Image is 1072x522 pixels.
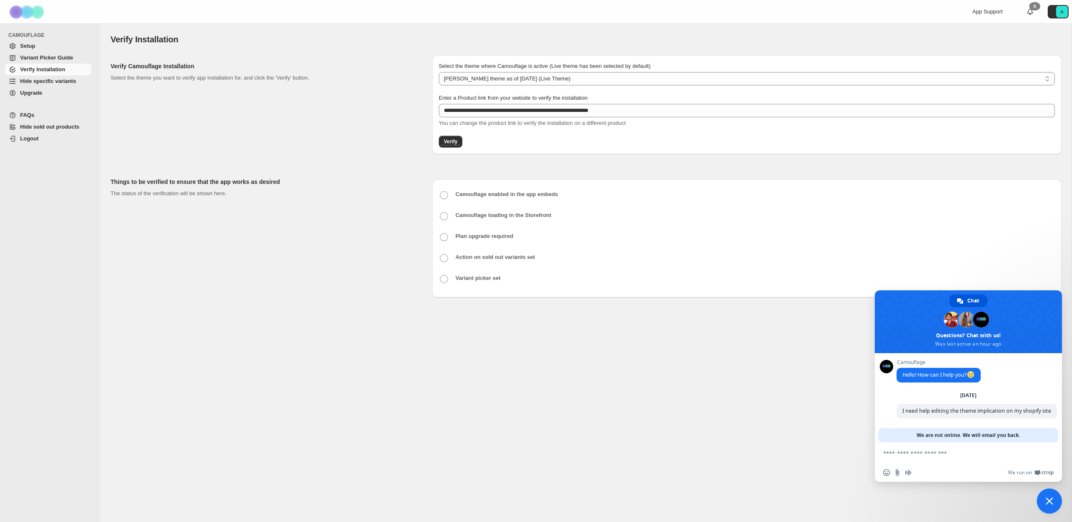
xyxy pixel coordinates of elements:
[111,178,419,186] h2: Things to be verified to ensure that the app works as desired
[949,295,987,307] div: Chat
[897,359,981,365] span: Camouflage
[20,78,76,84] span: Hide specific variants
[111,189,419,198] p: The status of the verification will be shown here.
[20,124,80,130] span: Hide sold out products
[905,469,912,476] span: Audio message
[5,133,91,145] a: Logout
[5,40,91,52] a: Setup
[902,371,975,378] span: Hello! How can I help you?
[1056,6,1068,18] span: Avatar with initials A
[1041,469,1054,476] span: Crisp
[5,87,91,99] a: Upgrade
[20,43,35,49] span: Setup
[1026,8,1034,16] a: 0
[111,35,178,44] span: Verify Installation
[439,63,651,69] span: Select the theme where Camouflage is active (Live theme has been selected by default)
[5,75,91,87] a: Hide specific variants
[20,66,65,72] span: Verify Installation
[5,121,91,133] a: Hide sold out products
[456,191,558,197] b: Camouflage enabled in the app embeds
[5,52,91,64] a: Variant Picker Guide
[960,393,977,398] div: [DATE]
[1037,488,1062,514] div: Close chat
[20,112,34,118] span: FAQs
[20,54,73,61] span: Variant Picker Guide
[894,469,901,476] span: Send a file
[8,32,95,39] span: CAMOUFLAGE
[917,428,1020,442] span: We are not online. We will email you back.
[1008,469,1032,476] span: We run on
[439,120,626,126] span: You can change the product link to verify the installation on a different product
[5,64,91,75] a: Verify Installation
[1029,2,1040,10] div: 0
[972,8,1002,15] span: App Support
[1048,5,1069,18] button: Avatar with initials A
[883,450,1035,457] textarea: Compose your message...
[20,90,42,96] span: Upgrade
[883,469,890,476] span: Insert an emoji
[456,233,513,239] b: Plan upgrade required
[111,62,419,70] h2: Verify Camouflage Installation
[456,212,551,218] b: Camouflage loading in the Storefront
[902,407,1051,414] span: I need help editing the theme implication on my shopify site
[111,74,419,82] p: Select the theme you want to verify app installation for, and click the 'Verify' button.
[444,138,458,145] span: Verify
[20,135,39,142] span: Logout
[967,295,979,307] span: Chat
[1060,9,1064,14] text: A
[456,254,535,260] b: Action on sold out variants set
[7,0,49,23] img: Camouflage
[439,136,463,147] button: Verify
[5,109,91,121] a: FAQs
[439,95,588,101] span: Enter a Product link from your website to verify the installation
[1008,469,1054,476] a: We run onCrisp
[456,275,501,281] b: Variant picker set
